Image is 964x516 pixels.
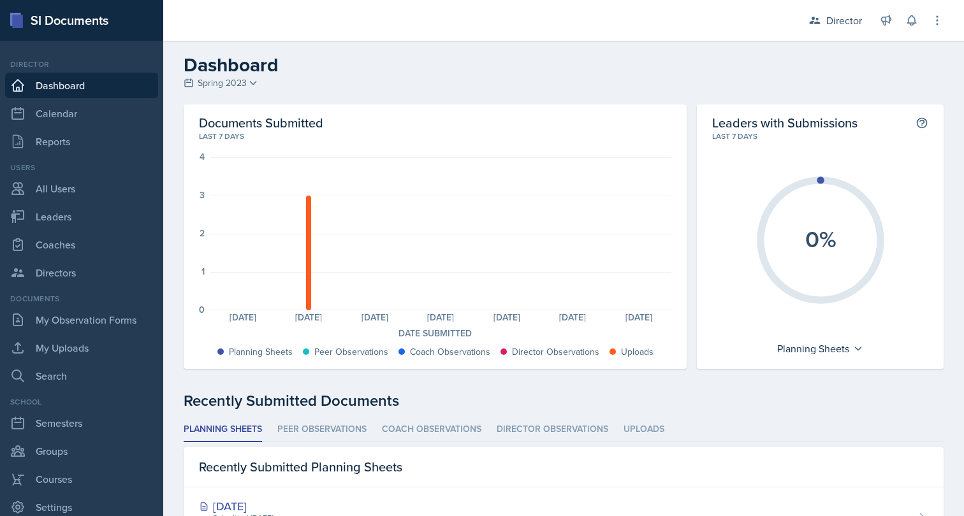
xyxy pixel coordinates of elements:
a: All Users [5,176,158,201]
div: Date Submitted [199,327,671,340]
text: 0% [805,222,836,255]
div: Director Observations [512,345,599,359]
li: Coach Observations [382,417,481,442]
div: Last 7 days [199,131,671,142]
div: Director [5,59,158,70]
div: Director [826,13,862,28]
div: [DATE] [474,313,539,322]
div: 4 [200,152,205,161]
a: My Observation Forms [5,307,158,333]
div: Coach Observations [410,345,490,359]
h2: Dashboard [184,54,944,76]
li: Uploads [624,417,664,442]
div: Peer Observations [314,345,388,359]
h2: Documents Submitted [199,115,671,131]
div: Recently Submitted Documents [184,389,944,412]
div: School [5,396,158,408]
div: [DATE] [210,313,275,322]
div: Planning Sheets [771,338,870,359]
div: 3 [200,190,205,199]
a: Courses [5,466,158,492]
div: 1 [201,267,205,276]
li: Peer Observations [277,417,367,442]
a: Coaches [5,232,158,257]
div: Planning Sheets [229,345,293,359]
div: 0 [199,305,205,314]
div: [DATE] [342,313,407,322]
a: Leaders [5,204,158,229]
div: [DATE] [606,313,671,322]
div: Recently Submitted Planning Sheets [184,447,944,487]
a: Calendar [5,101,158,126]
div: 2 [200,229,205,238]
a: Search [5,363,158,389]
div: [DATE] [199,498,418,515]
a: My Uploads [5,335,158,361]
a: Groups [5,438,158,464]
h2: Leaders with Submissions [712,115,858,131]
div: Last 7 days [712,131,928,142]
a: Directors [5,260,158,285]
div: Users [5,162,158,173]
div: [DATE] [407,313,473,322]
div: Uploads [621,345,654,359]
a: Reports [5,129,158,154]
div: [DATE] [539,313,605,322]
li: Planning Sheets [184,417,262,442]
a: Dashboard [5,73,158,98]
span: Spring 2023 [198,76,247,90]
div: Documents [5,293,158,305]
li: Director Observations [497,417,608,442]
div: [DATE] [275,313,341,322]
a: Semesters [5,410,158,436]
